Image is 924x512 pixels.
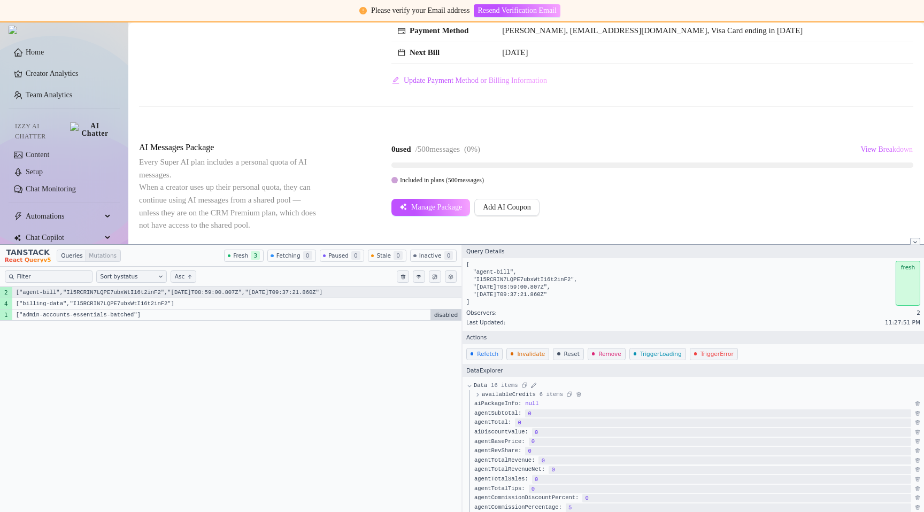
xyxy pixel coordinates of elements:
span: 6 items [540,391,563,398]
span: Data [474,382,487,389]
span: Fresh [233,252,248,259]
button: Manage Package [391,199,470,216]
a: Creator Analytics [26,65,111,82]
button: Delete item [915,477,921,483]
strong: Payment Method [410,26,468,35]
label: Toggle Mutations View [86,250,120,261]
span: Inactive [419,252,442,259]
button: View Breakdown [860,141,913,158]
span: Resend Verification Email [478,6,556,15]
span: 3 [251,251,260,260]
span: 2 [917,308,920,318]
span: Stale [376,252,391,259]
span: credit-card [398,27,405,35]
span: agentCommissionPercentage : [474,503,562,512]
button: Delete item [915,457,921,463]
a: Chat Monitoring [26,185,76,193]
button: Delete item [915,448,921,454]
span: Add AI Coupon [483,203,530,212]
span: exclamation-circle [359,7,367,14]
button: Copy object to clipboard [522,383,528,389]
span: agentTotalRevenue : [474,456,535,465]
span: edit [392,76,399,84]
button: Delete item [915,495,921,501]
span: agentTotalRevenueNet : [474,466,545,474]
span: null [525,400,911,408]
button: Delete item [915,410,921,416]
strong: 0 used [391,145,411,153]
span: Fetching [276,252,301,259]
span: Every Super AI plan includes a personal quota of AI messages. When a creator uses up their person... [139,158,316,229]
span: AI Messages Package [139,141,319,154]
button: Sort order ascending [171,270,196,283]
span: Asc [175,272,184,282]
strong: Next Bill [410,48,440,57]
button: Inactive0 [410,250,457,262]
span: Chat Copilot [26,229,102,246]
span: [DATE] [502,48,528,57]
span: Izzy AI Chatter [15,121,66,142]
div: Actions [463,331,924,344]
button: Update Payment Method or Billing Information [391,72,548,89]
div: disabled [430,309,461,321]
span: agentTotalSales : [474,475,528,484]
img: logo.svg [9,26,17,34]
span: aiDiscountValue : [474,428,528,437]
span: Manage Package [411,203,462,212]
span: agentSubtotal : [474,409,521,418]
span: 0 [303,251,312,260]
div: Query Details [463,245,924,258]
span: ( 0 %) [464,145,480,153]
span: thunderbolt [14,212,22,221]
button: Resend Verification Email [474,4,560,17]
span: calendar [398,49,405,56]
label: Toggle Queries View [57,250,86,261]
button: Close Tanstack query devtools [5,249,51,262]
button: Delete item [915,486,921,492]
button: Delete item [576,392,582,398]
button: Delete item [915,439,921,445]
span: Observers: [466,308,497,318]
span: agentRevShare : [474,447,521,455]
span: agentTotalTips : [474,485,525,493]
button: Stale0 [368,250,406,262]
button: TriggerError [690,348,738,360]
button: Reset [553,348,584,360]
button: Mock offline behavior [413,270,425,283]
a: Setup [26,168,43,176]
button: Delete item [915,401,921,407]
code: ["admin-accounts-essentials-batched"] [12,309,430,321]
button: Remove [588,348,626,360]
button: Delete item [915,505,921,511]
span: Paused [328,252,349,259]
span: 0 [351,251,360,260]
button: Data 16 items [466,381,518,390]
button: Copy object to clipboard [567,392,573,398]
span: [PERSON_NAME], [EMAIL_ADDRESS][DOMAIN_NAME], Visa Card ending in [DATE] [502,26,803,35]
input: Filter queries by query key [17,272,88,282]
button: Invalidate [506,348,549,360]
span: Automations [26,208,102,225]
button: Delete item [915,420,921,426]
button: Refetch [466,348,503,360]
button: Clear query cache [397,270,409,283]
button: Bulk Edit Data [531,383,537,389]
button: Close tanstack query devtools [910,238,921,245]
span: Included in plans ( 500 messages) [400,176,484,184]
button: Open in picture-in-picture mode [429,270,441,283]
span: availableCredits [482,391,536,398]
span: View Breakdown [860,145,913,154]
span: / 500 messages [415,145,460,153]
span: TANSTACK [5,249,51,256]
button: availableCredits 6 items [474,390,563,400]
a: Team Analytics [26,91,72,99]
img: Chat Copilot [14,234,21,242]
span: React Query v 5 [5,257,51,263]
img: AI Chatter [70,122,111,137]
span: 11:27:51 PM [885,318,920,328]
div: Please verify your Email address [371,5,469,17]
button: Fetching0 [267,250,315,262]
button: TriggerLoading [629,348,686,360]
a: Content [26,151,49,159]
button: Add AI Coupon [474,199,539,216]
